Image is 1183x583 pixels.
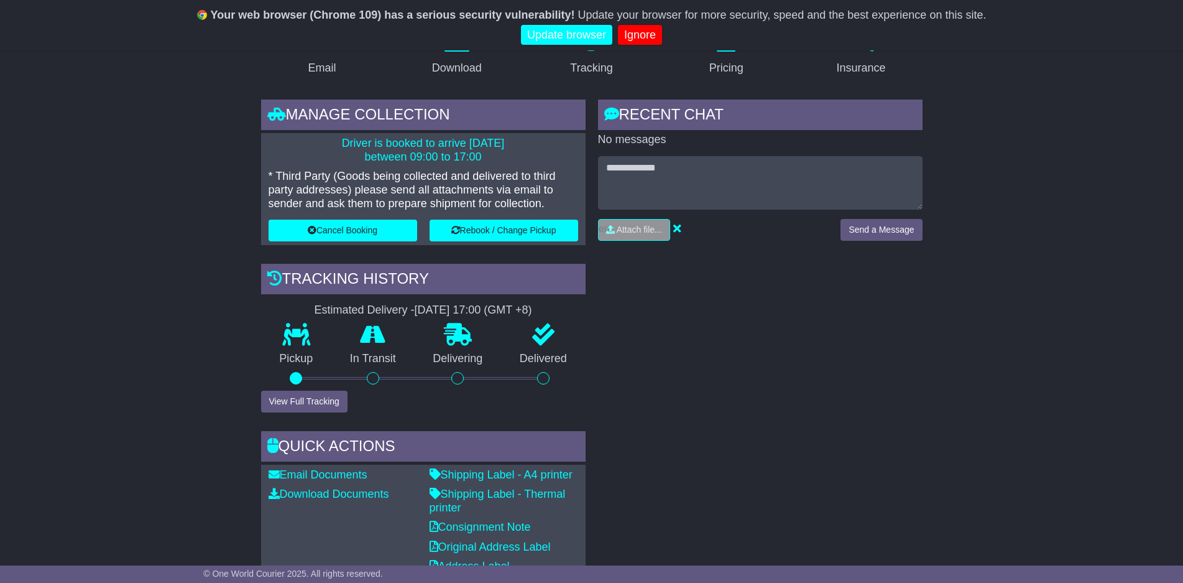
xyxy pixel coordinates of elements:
a: Insurance [829,22,894,81]
a: Shipping Label - A4 printer [430,469,573,481]
div: Quick Actions [261,431,586,465]
div: Pricing [709,60,743,77]
p: Pickup [261,352,332,366]
a: Pricing [701,22,752,81]
div: Manage collection [261,100,586,133]
b: Your web browser (Chrome 109) has a serious security vulnerability! [211,9,575,21]
a: Address Label [430,560,510,572]
a: Original Address Label [430,541,551,553]
span: Update your browser for more security, speed and the best experience on this site. [578,9,986,21]
a: Consignment Note [430,521,531,533]
p: Driver is booked to arrive [DATE] between 09:00 to 17:00 [269,137,578,164]
button: Cancel Booking [269,220,417,241]
div: RECENT CHAT [598,100,923,133]
p: No messages [598,133,923,147]
div: Tracking history [261,264,586,297]
a: Email Documents [269,469,367,481]
button: Send a Message [840,219,922,241]
a: Ignore [618,25,662,45]
div: Tracking [570,60,612,77]
p: Delivering [415,352,502,366]
div: [DATE] 17:00 (GMT +8) [415,304,532,317]
button: Rebook / Change Pickup [430,220,578,241]
button: View Full Tracking [261,391,348,413]
a: Email [300,22,344,81]
a: Tracking [562,22,620,81]
div: Email [308,60,336,77]
a: Download Documents [269,488,389,500]
a: Update browser [521,25,612,45]
div: Download [432,60,482,77]
div: Estimated Delivery - [261,304,586,317]
p: In Transit [331,352,415,366]
p: Delivered [501,352,586,366]
span: © One World Courier 2025. All rights reserved. [203,569,383,579]
p: * Third Party (Goods being collected and delivered to third party addresses) please send all atta... [269,170,578,210]
a: Shipping Label - Thermal printer [430,488,566,514]
div: Insurance [837,60,886,77]
a: Download [424,22,490,81]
